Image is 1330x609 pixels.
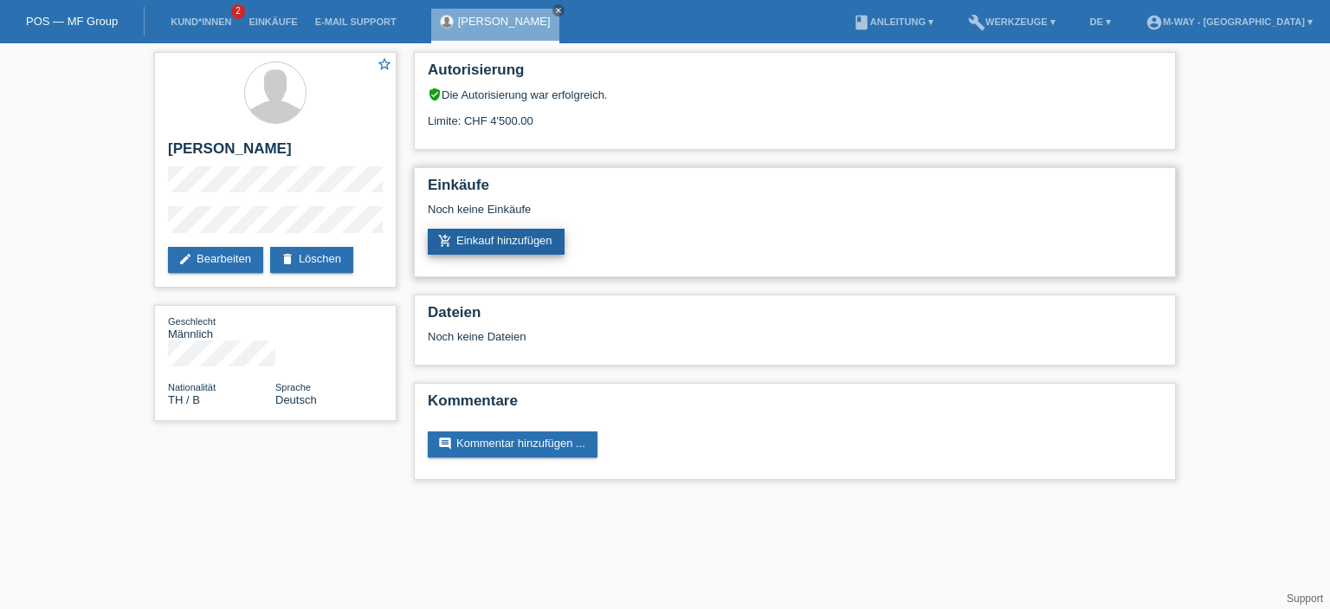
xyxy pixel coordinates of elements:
[1137,16,1321,27] a: account_circlem-way - [GEOGRAPHIC_DATA] ▾
[428,87,1162,101] div: Die Autorisierung war erfolgreich.
[428,392,1162,418] h2: Kommentare
[968,14,985,31] i: build
[168,382,216,392] span: Nationalität
[168,314,275,340] div: Männlich
[428,431,597,457] a: commentKommentar hinzufügen ...
[275,382,311,392] span: Sprache
[428,62,1162,87] h2: Autorisierung
[1081,16,1120,27] a: DE ▾
[552,4,565,16] a: close
[231,4,245,19] span: 2
[377,56,392,75] a: star_border
[168,393,200,406] span: Thailand / B / 29.05.2018
[1287,593,1323,605] a: Support
[438,234,452,248] i: add_shopping_cart
[168,247,263,273] a: editBearbeiten
[853,14,870,31] i: book
[959,16,1064,27] a: buildWerkzeuge ▾
[1146,14,1163,31] i: account_circle
[26,15,118,28] a: POS — MF Group
[428,203,1162,229] div: Noch keine Einkäufe
[281,252,294,266] i: delete
[428,87,442,101] i: verified_user
[307,16,405,27] a: E-Mail Support
[428,101,1162,127] div: Limite: CHF 4'500.00
[458,15,551,28] a: [PERSON_NAME]
[428,177,1162,203] h2: Einkäufe
[377,56,392,72] i: star_border
[178,252,192,266] i: edit
[168,316,216,327] span: Geschlecht
[554,6,563,15] i: close
[240,16,306,27] a: Einkäufe
[428,330,957,343] div: Noch keine Dateien
[168,140,383,166] h2: [PERSON_NAME]
[438,437,452,450] i: comment
[428,304,1162,330] h2: Dateien
[275,393,317,406] span: Deutsch
[428,229,565,255] a: add_shopping_cartEinkauf hinzufügen
[844,16,942,27] a: bookAnleitung ▾
[162,16,240,27] a: Kund*innen
[270,247,353,273] a: deleteLöschen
